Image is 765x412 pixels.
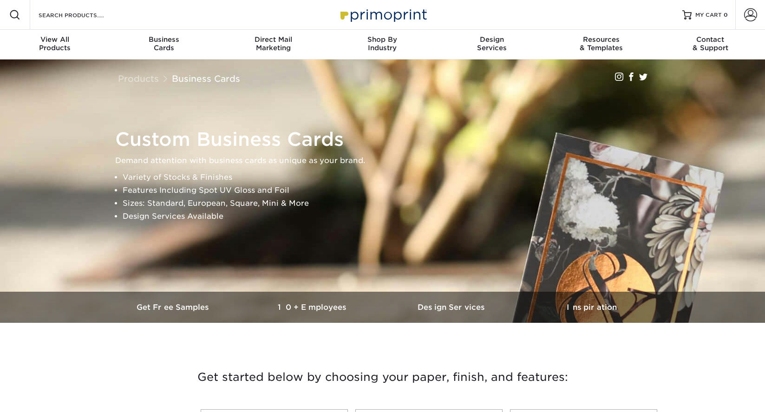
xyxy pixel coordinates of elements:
a: Direct MailMarketing [219,30,328,59]
a: Business Cards [172,73,240,84]
span: Design [437,35,546,44]
a: Design Services [383,292,522,323]
h3: Get Free Samples [104,303,243,312]
li: Features Including Spot UV Gloss and Foil [123,184,659,197]
img: Primoprint [336,5,429,25]
li: Design Services Available [123,210,659,223]
input: SEARCH PRODUCTS..... [38,9,128,20]
div: & Support [656,35,765,52]
a: BusinessCards [109,30,218,59]
h3: Design Services [383,303,522,312]
span: Shop By [328,35,437,44]
a: Inspiration [522,292,661,323]
a: Get Free Samples [104,292,243,323]
a: 10+ Employees [243,292,383,323]
h3: Get started below by choosing your paper, finish, and features: [111,356,654,398]
span: Resources [546,35,655,44]
a: Products [118,73,159,84]
a: Resources& Templates [546,30,655,59]
span: Contact [656,35,765,44]
div: Cards [109,35,218,52]
li: Sizes: Standard, European, Square, Mini & More [123,197,659,210]
div: & Templates [546,35,655,52]
h1: Custom Business Cards [115,128,659,150]
h3: 10+ Employees [243,303,383,312]
div: Services [437,35,546,52]
h3: Inspiration [522,303,661,312]
div: Marketing [219,35,328,52]
span: 0 [724,12,728,18]
li: Variety of Stocks & Finishes [123,171,659,184]
div: Industry [328,35,437,52]
span: Business [109,35,218,44]
span: MY CART [695,11,722,19]
p: Demand attention with business cards as unique as your brand. [115,154,659,167]
a: DesignServices [437,30,546,59]
a: Shop ByIndustry [328,30,437,59]
a: Contact& Support [656,30,765,59]
span: Direct Mail [219,35,328,44]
